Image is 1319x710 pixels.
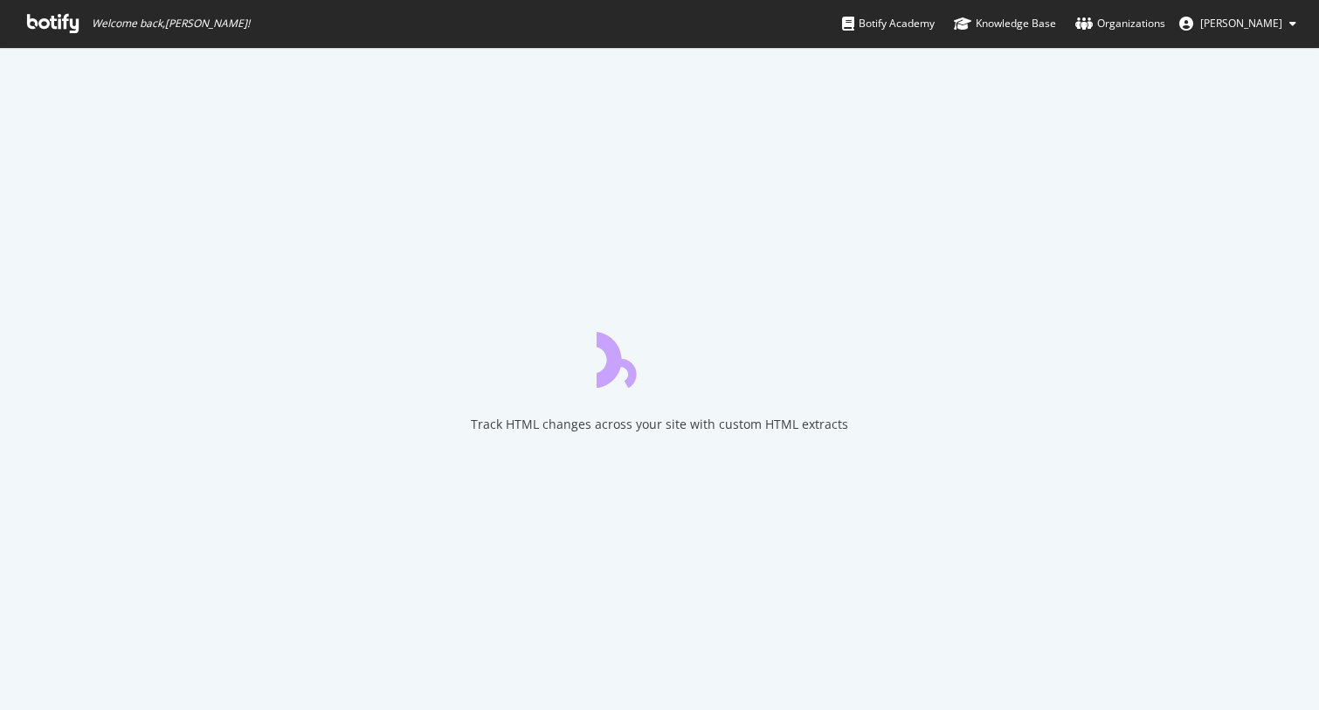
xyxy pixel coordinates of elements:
[842,15,935,32] div: Botify Academy
[1165,10,1310,38] button: [PERSON_NAME]
[1075,15,1165,32] div: Organizations
[92,17,250,31] span: Welcome back, [PERSON_NAME] !
[1200,16,1282,31] span: Allison Gollub
[471,416,848,433] div: Track HTML changes across your site with custom HTML extracts
[954,15,1056,32] div: Knowledge Base
[597,325,722,388] div: animation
